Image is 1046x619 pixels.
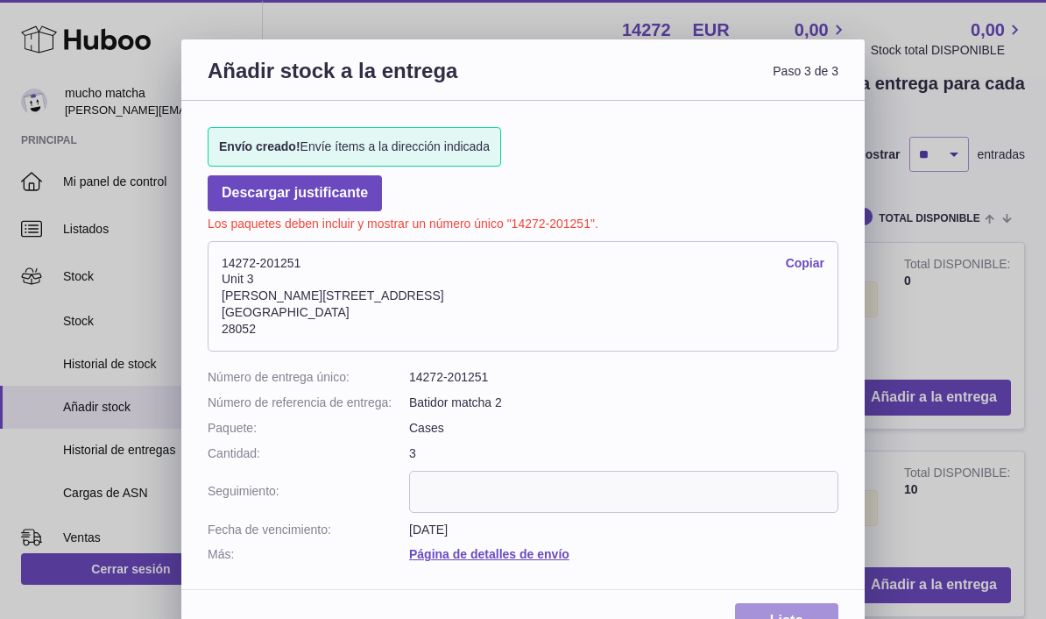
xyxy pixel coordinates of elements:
dd: Batidor matcha 2 [409,395,838,411]
h3: Añadir stock a la entrega [208,57,523,105]
a: Página de detalles de envío [409,547,569,561]
address: 14272-201251 Unit 3 [PERSON_NAME][STREET_ADDRESS] [GEOGRAPHIC_DATA] 28052 [208,241,838,352]
dt: Fecha de vencimiento: [208,522,409,538]
strong: Envío creado! [219,139,300,153]
dd: [DATE] [409,522,838,538]
dt: Seguimiento: [208,471,409,513]
dt: Número de entrega único: [208,369,409,386]
dt: Cantidad: [208,445,409,462]
dt: Número de referencia de entrega: [208,395,409,411]
dd: Cases [409,420,838,437]
a: Copiar [786,255,824,272]
dt: Más: [208,546,409,563]
dd: 14272-201251 [409,369,838,386]
a: Descargar justificante [208,175,382,211]
span: Envíe ítems a la dirección indicada [219,139,490,155]
dt: Paquete: [208,420,409,437]
p: Los paquetes deben incluir y mostrar un número único "14272-201251". [208,211,838,232]
span: Paso 3 de 3 [523,57,838,105]
dd: 3 [409,445,838,462]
